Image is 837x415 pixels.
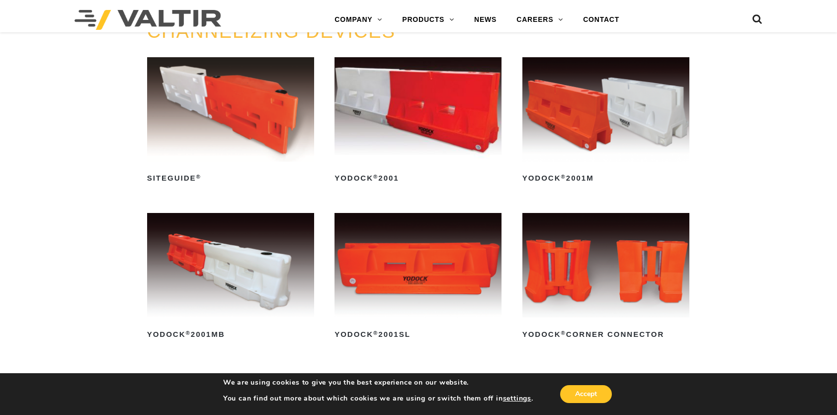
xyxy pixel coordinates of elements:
[560,385,612,403] button: Accept
[573,10,629,30] a: CONTACT
[196,174,201,180] sup: ®
[223,394,533,403] p: You can find out more about which cookies we are using or switch them off in .
[522,57,689,186] a: Yodock®2001M
[335,57,502,186] a: Yodock®2001
[147,57,314,186] a: SiteGuide®
[335,326,502,342] h2: Yodock 2001SL
[506,10,573,30] a: CAREERS
[373,330,378,336] sup: ®
[392,10,464,30] a: PRODUCTS
[335,213,502,342] a: Yodock®2001SL
[522,326,689,342] h2: Yodock Corner Connector
[147,171,314,187] h2: SiteGuide
[75,10,221,30] img: Valtir
[561,330,566,336] sup: ®
[561,174,566,180] sup: ®
[373,174,378,180] sup: ®
[325,10,392,30] a: COMPANY
[335,171,502,187] h2: Yodock 2001
[335,57,502,162] img: Yodock 2001 Water Filled Barrier and Barricade
[147,326,314,342] h2: Yodock 2001MB
[503,394,531,403] button: settings
[464,10,506,30] a: NEWS
[223,378,533,387] p: We are using cookies to give you the best experience on our website.
[186,330,191,336] sup: ®
[147,213,314,342] a: Yodock®2001MB
[522,213,689,342] a: Yodock®Corner Connector
[522,171,689,187] h2: Yodock 2001M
